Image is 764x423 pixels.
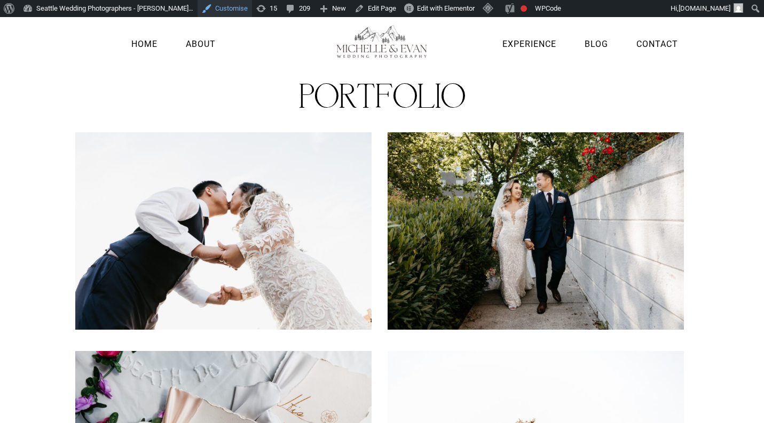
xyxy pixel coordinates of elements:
[679,4,730,12] span: [DOMAIN_NAME]
[70,81,695,116] h1: portfolio
[634,37,681,51] a: Contact
[582,37,611,51] a: Blog
[521,5,527,12] div: Focus keyphrase not set
[417,4,475,12] span: Edit with Elementor
[500,37,559,51] a: Experience
[183,37,218,51] a: About
[129,37,160,51] a: Home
